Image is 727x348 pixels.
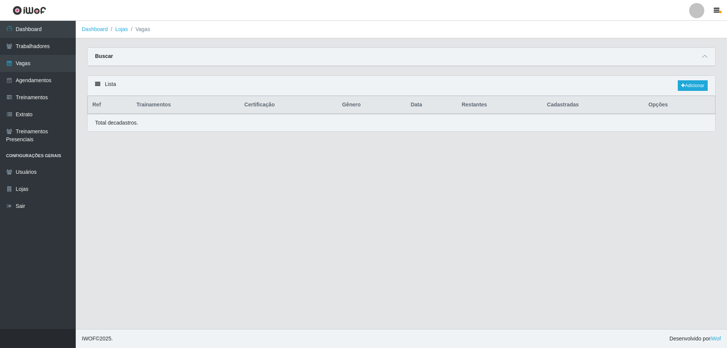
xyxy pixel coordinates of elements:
[678,80,708,91] a: Adicionar
[12,6,46,15] img: CoreUI Logo
[82,335,113,343] span: © 2025 .
[82,336,96,342] span: IWOF
[406,96,457,114] th: Data
[82,26,108,32] a: Dashboard
[669,335,721,343] span: Desenvolvido por
[132,96,240,114] th: Trainamentos
[240,96,337,114] th: Certificação
[88,96,132,114] th: Ref
[115,26,128,32] a: Lojas
[87,76,715,96] div: Lista
[95,119,138,127] p: Total de cadastros.
[337,96,406,114] th: Gênero
[95,53,113,59] strong: Buscar
[543,96,644,114] th: Cadastradas
[76,21,727,38] nav: breadcrumb
[128,25,150,33] li: Vagas
[644,96,715,114] th: Opções
[710,336,721,342] a: iWof
[457,96,542,114] th: Restantes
